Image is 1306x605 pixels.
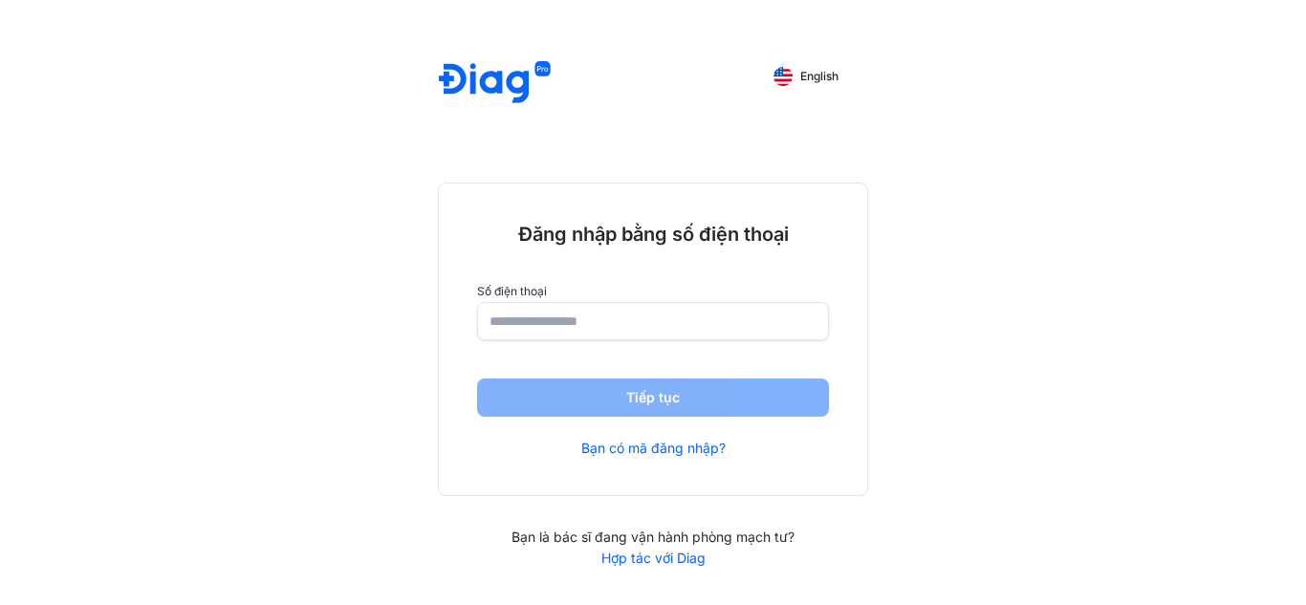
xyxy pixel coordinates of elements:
span: English [800,70,838,83]
label: Số điện thoại [477,285,829,298]
div: Bạn là bác sĩ đang vận hành phòng mạch tư? [438,529,868,546]
button: Tiếp tục [477,378,829,417]
button: English [760,61,852,92]
img: logo [439,61,551,106]
div: Đăng nhập bằng số điện thoại [477,222,829,247]
img: English [773,67,793,86]
a: Hợp tác với Diag [438,550,868,567]
a: Bạn có mã đăng nhập? [581,440,726,457]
